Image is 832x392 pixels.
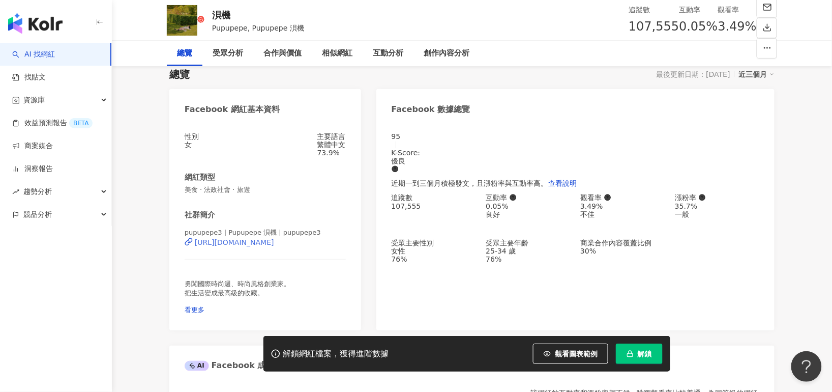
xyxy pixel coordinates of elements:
span: 107,555 [629,19,679,34]
img: logo [8,13,63,34]
span: 看更多 [185,306,204,314]
div: 0.05% [486,202,570,210]
div: 一般 [675,210,759,218]
div: 35.7% [675,202,759,210]
div: 追蹤數 [629,4,679,15]
div: 受眾主要年齡 [486,239,570,247]
span: 3.49% [718,17,757,37]
span: 0.05% [679,17,718,37]
span: 解鎖 [638,350,652,358]
div: 總覽 [169,67,190,81]
div: 互動率 [679,4,718,15]
div: 社群簡介 [185,210,215,220]
a: searchAI 找網紅 [12,49,55,60]
span: 資源庫 [23,89,45,111]
div: [URL][DOMAIN_NAME] [195,238,274,246]
div: 互動率 [486,193,570,202]
button: 查看說明 [548,173,578,193]
button: 觀看圖表範例 [533,344,608,364]
div: Facebook 網紅基本資料 [185,104,280,115]
div: 解鎖網紅檔案，獲得進階數據 [283,349,389,359]
div: 近期一到三個月積極發文，且漲粉率與互動率高。 [392,173,759,193]
span: Pupupepe, Pupupepe 浿機 [212,24,304,32]
div: Facebook 數據總覽 [392,104,470,115]
span: 趨勢分析 [23,180,52,203]
div: 受眾分析 [213,47,243,60]
div: 觀看率 [718,4,757,15]
a: 效益預測報告BETA [12,118,93,128]
div: 創作內容分析 [424,47,469,60]
div: 最後更新日期：[DATE] [657,70,730,78]
div: 95 [392,132,759,141]
div: 網紅類型 [185,172,215,183]
div: 3.49% [580,202,665,210]
span: 競品分析 [23,203,52,226]
div: 互動分析 [373,47,403,60]
div: 觀看率 [580,193,665,202]
div: 漲粉率 [675,193,759,202]
div: 76% [486,255,570,263]
button: 解鎖 [616,344,663,364]
div: 女性 [392,247,476,255]
div: 受眾主要性別 [392,239,476,247]
a: 洞察報告 [12,164,53,174]
div: K-Score : [392,149,759,173]
div: 商業合作內容覆蓋比例 [580,239,665,247]
span: 美食 · 法政社會 · 旅遊 [185,185,346,194]
div: 浿機 [212,9,304,21]
div: 76% [392,255,476,263]
span: 勇闖國際時尚週、時尚風格創業家。 把生活變成最高級的收藏。 [185,280,290,297]
img: KOL Avatar [167,5,197,36]
div: 追蹤數 [392,193,476,202]
div: 近三個月 [739,68,775,81]
span: pupupepe3 | Pupupepe 浿機 | pupupepe3 [185,229,321,236]
span: 73.9% [317,149,340,157]
span: 觀看圖表範例 [555,350,598,358]
span: rise [12,188,19,195]
div: 繁體中文 [317,141,346,149]
div: 總覽 [177,47,192,60]
a: 找貼文 [12,72,46,82]
div: 不佳 [580,210,665,218]
div: 107,555 [392,202,476,210]
a: [URL][DOMAIN_NAME] [185,238,346,247]
div: 性別 [185,132,199,141]
a: 商案媒合 [12,141,53,151]
div: 良好 [486,210,570,218]
span: 查看說明 [549,179,577,187]
div: 女 [185,141,199,149]
div: 相似網紅 [322,47,352,60]
div: 優良 [392,157,759,165]
div: 合作與價值 [263,47,302,60]
div: 30% [580,247,665,255]
div: 主要語言 [317,132,346,141]
div: 25-34 歲 [486,247,570,255]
